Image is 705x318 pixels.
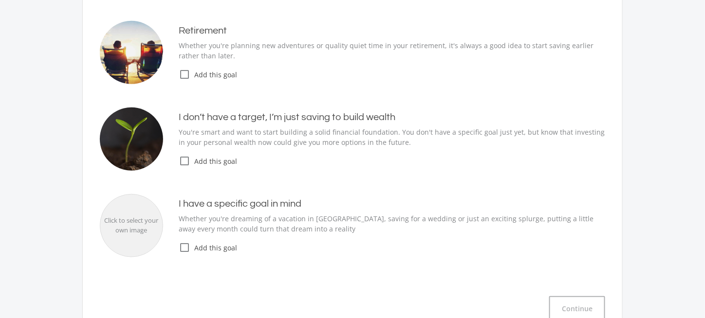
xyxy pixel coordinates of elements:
p: Whether you're dreaming of a vacation in [GEOGRAPHIC_DATA], saving for a wedding or just an excit... [179,213,605,234]
span: Add this goal [190,156,605,166]
p: Whether you're planning new adventures or quality quiet time in your retirement, it's always a go... [179,40,605,61]
h4: Retirement [179,25,605,36]
i: check_box_outline_blank [179,69,190,80]
div: Click to select your own image [100,216,163,235]
p: You're smart and want to start building a solid financial foundation. You don't have a specific g... [179,127,605,147]
span: Add this goal [190,243,605,253]
span: Add this goal [190,70,605,80]
h4: I don’t have a target, I’m just saving to build wealth [179,111,605,123]
h4: I have a specific goal in mind [179,198,605,210]
i: check_box_outline_blank [179,155,190,167]
i: check_box_outline_blank [179,242,190,253]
